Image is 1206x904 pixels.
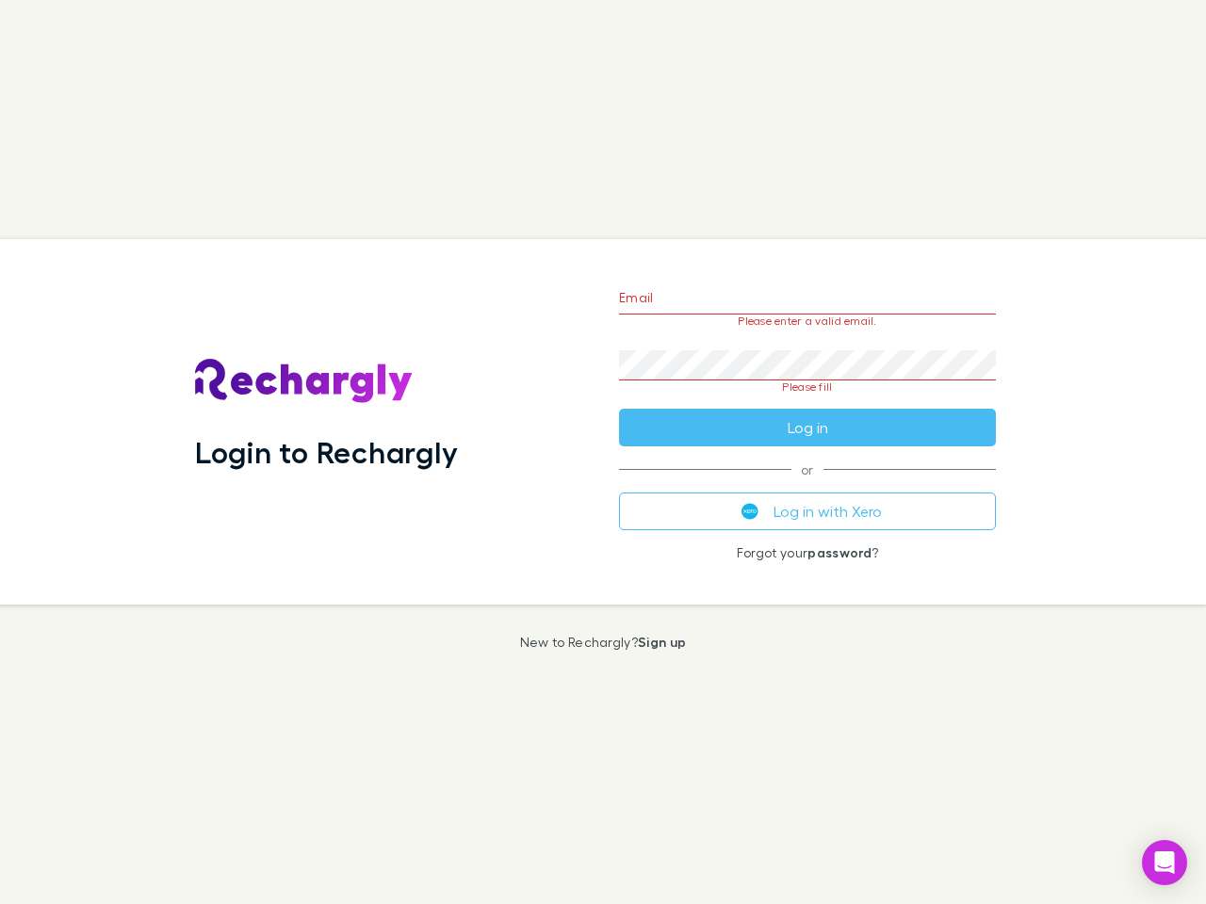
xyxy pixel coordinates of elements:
span: or [619,469,996,470]
p: Please enter a valid email. [619,315,996,328]
h1: Login to Rechargly [195,434,458,470]
button: Log in with Xero [619,492,996,530]
a: password [807,544,872,560]
p: Please fill [619,380,996,394]
a: Sign up [638,634,686,650]
p: Forgot your ? [619,545,996,560]
img: Rechargly's Logo [195,359,414,404]
button: Log in [619,409,996,446]
p: New to Rechargly? [520,635,687,650]
img: Xero's logo [742,503,758,520]
div: Open Intercom Messenger [1142,840,1187,885]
